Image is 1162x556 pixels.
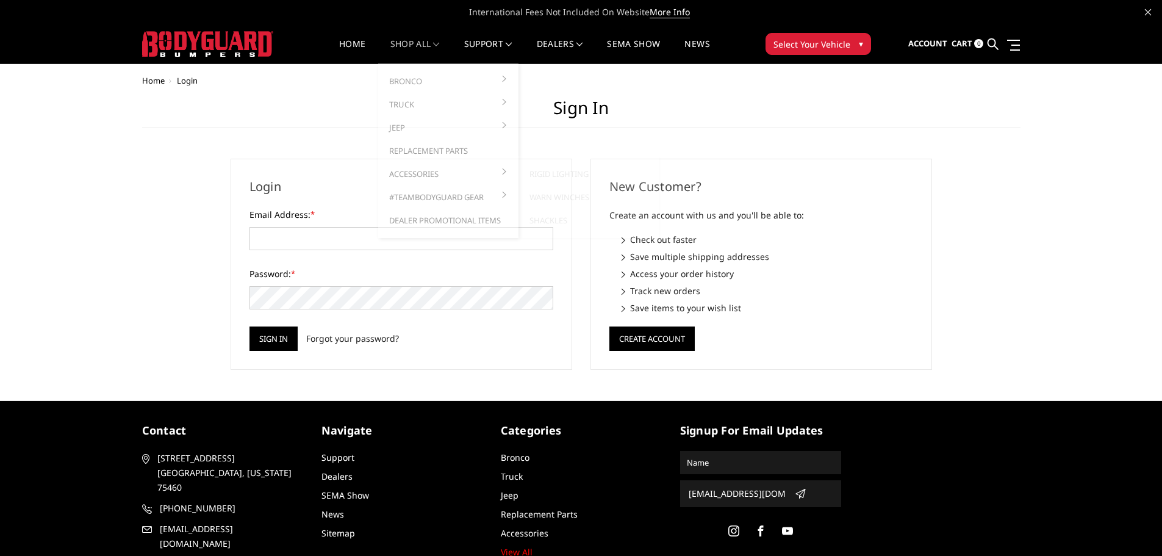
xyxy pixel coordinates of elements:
[501,508,578,520] a: Replacement Parts
[383,186,514,209] a: #TeamBodyguard Gear
[680,422,841,439] h5: signup for email updates
[766,33,871,55] button: Select Your Vehicle
[908,38,947,49] span: Account
[501,422,662,439] h5: Categories
[249,267,553,280] label: Password:
[321,471,353,482] a: Dealers
[142,522,303,551] a: [EMAIL_ADDRESS][DOMAIN_NAME]
[160,522,301,551] span: [EMAIL_ADDRESS][DOMAIN_NAME]
[142,75,165,86] a: Home
[383,70,514,93] a: Bronco
[859,37,863,50] span: ▾
[306,332,399,345] a: Forgot your password?
[321,489,369,501] a: SEMA Show
[501,471,523,482] a: Truck
[609,208,913,223] p: Create an account with us and you'll be able to:
[609,327,695,351] button: Create Account
[177,75,198,86] span: Login
[974,39,983,48] span: 0
[157,451,299,495] span: [STREET_ADDRESS] [GEOGRAPHIC_DATA], [US_STATE] 75460
[622,301,913,314] li: Save items to your wish list
[383,162,514,186] a: Accessories
[682,453,839,472] input: Name
[501,489,518,501] a: Jeep
[321,422,482,439] h5: Navigate
[321,527,355,539] a: Sitemap
[952,38,972,49] span: Cart
[622,284,913,297] li: Track new orders
[622,250,913,263] li: Save multiple shipping addresses
[383,209,514,232] a: Dealer Promotional Items
[609,178,913,196] h2: New Customer?
[321,508,344,520] a: News
[622,233,913,246] li: Check out faster
[523,209,654,232] a: Shackles
[160,501,301,516] span: [PHONE_NUMBER]
[501,527,548,539] a: Accessories
[249,178,553,196] h2: Login
[650,6,690,18] a: More Info
[383,116,514,139] a: Jeep
[249,208,553,221] label: Email Address:
[622,267,913,280] li: Access your order history
[684,40,709,63] a: News
[383,139,514,162] a: Replacement Parts
[142,501,303,516] a: [PHONE_NUMBER]
[523,162,654,186] a: Rigid Lighting
[390,40,440,63] a: shop all
[464,40,512,63] a: Support
[142,98,1020,128] h1: Sign in
[607,40,660,63] a: SEMA Show
[501,452,529,463] a: Bronco
[321,452,354,463] a: Support
[684,484,790,504] input: Email
[773,38,850,51] span: Select Your Vehicle
[537,40,583,63] a: Dealers
[339,40,365,63] a: Home
[908,27,947,60] a: Account
[609,331,695,343] a: Create Account
[142,422,303,439] h5: contact
[249,327,298,351] input: Sign in
[523,186,654,209] a: Warn Winches
[952,27,983,60] a: Cart 0
[142,31,273,57] img: BODYGUARD BUMPERS
[383,93,514,116] a: Truck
